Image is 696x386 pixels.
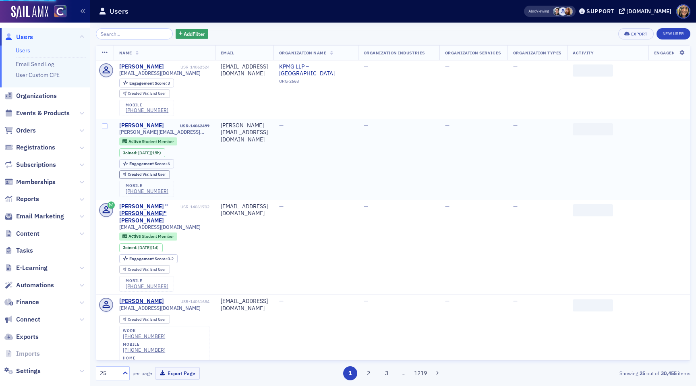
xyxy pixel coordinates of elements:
[573,123,613,135] span: ‌
[4,160,56,169] a: Subscriptions
[129,80,168,86] span: Engagement Score :
[513,203,518,210] span: —
[364,203,368,210] span: —
[123,328,166,333] div: work
[4,33,33,42] a: Users
[128,139,142,144] span: Active
[128,172,166,177] div: End User
[364,122,368,129] span: —
[380,366,394,380] button: 3
[119,50,132,56] span: Name
[142,139,174,144] span: Student Member
[573,50,594,56] span: Activity
[119,203,179,224] div: [PERSON_NAME] "[PERSON_NAME]" [PERSON_NAME]
[119,89,170,98] div: Created Via: End User
[126,103,168,108] div: mobile
[513,122,518,129] span: —
[221,203,268,217] div: [EMAIL_ADDRESS][DOMAIN_NAME]
[279,50,327,56] span: Organization Name
[16,246,33,255] span: Tasks
[165,123,209,129] div: USR-14062499
[559,7,567,16] span: Dan Baer
[4,332,39,341] a: Exports
[142,233,174,239] span: Student Member
[619,8,674,14] button: [DOMAIN_NAME]
[279,63,352,77] a: KPMG LLP – [GEOGRAPHIC_DATA]
[119,148,165,157] div: Joined: 2025-10-01 00:00:00
[498,369,690,377] div: Showing out of items
[618,28,653,39] button: Export
[626,8,671,15] div: [DOMAIN_NAME]
[119,137,178,145] div: Active: Active: Student Member
[343,366,357,380] button: 1
[4,264,48,272] a: E-Learning
[129,257,174,261] div: 0.2
[16,143,55,152] span: Registrations
[445,50,501,56] span: Organization Services
[123,342,166,347] div: mobile
[119,79,174,87] div: Engagement Score: 3
[129,81,170,85] div: 3
[119,298,164,305] a: [PERSON_NAME]
[4,298,39,307] a: Finance
[119,70,201,76] span: [EMAIL_ADDRESS][DOMAIN_NAME]
[4,143,55,152] a: Registrations
[119,122,164,129] div: [PERSON_NAME]
[676,4,690,19] span: Profile
[126,183,168,188] div: mobile
[119,170,170,179] div: Created Via: End User
[4,195,39,203] a: Reports
[4,126,36,135] a: Orders
[573,299,613,311] span: ‌
[119,63,164,71] a: [PERSON_NAME]
[364,297,368,305] span: —
[48,5,66,19] a: View Homepage
[4,229,39,238] a: Content
[513,50,561,56] span: Organization Types
[16,71,60,79] a: User Custom CPE
[100,369,118,378] div: 25
[221,298,268,312] div: [EMAIL_ADDRESS][DOMAIN_NAME]
[445,122,449,129] span: —
[96,28,173,39] input: Search…
[119,232,178,241] div: Active: Active: Student Member
[128,233,142,239] span: Active
[180,204,209,210] div: USR-14061702
[364,63,368,70] span: —
[414,366,428,380] button: 1219
[122,234,174,239] a: Active Student Member
[119,315,170,324] div: Created Via: End User
[4,109,70,118] a: Events & Products
[138,245,151,250] span: [DATE]
[119,305,201,311] span: [EMAIL_ADDRESS][DOMAIN_NAME]
[221,50,234,56] span: Email
[110,6,128,16] h1: Users
[11,6,48,19] img: SailAMX
[138,150,151,156] span: [DATE]
[165,64,209,70] div: USR-14062524
[513,63,518,70] span: —
[129,162,170,166] div: 6
[128,91,150,96] span: Created Via :
[128,318,166,322] div: End User
[445,297,449,305] span: —
[573,64,613,77] span: ‌
[122,139,174,144] a: Active Student Member
[528,8,536,14] div: Also
[221,122,268,143] div: [PERSON_NAME][EMAIL_ADDRESS][DOMAIN_NAME]
[119,254,178,263] div: Engagement Score: 0.2
[16,332,39,341] span: Exports
[659,369,678,377] strong: 30,455
[16,264,48,272] span: E-Learning
[631,32,648,36] div: Export
[138,245,159,250] div: (1d)
[586,8,614,15] div: Support
[445,63,449,70] span: —
[528,8,549,14] span: Viewing
[4,349,40,358] a: Imports
[513,297,518,305] span: —
[16,33,33,42] span: Users
[176,29,209,39] button: AddFilter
